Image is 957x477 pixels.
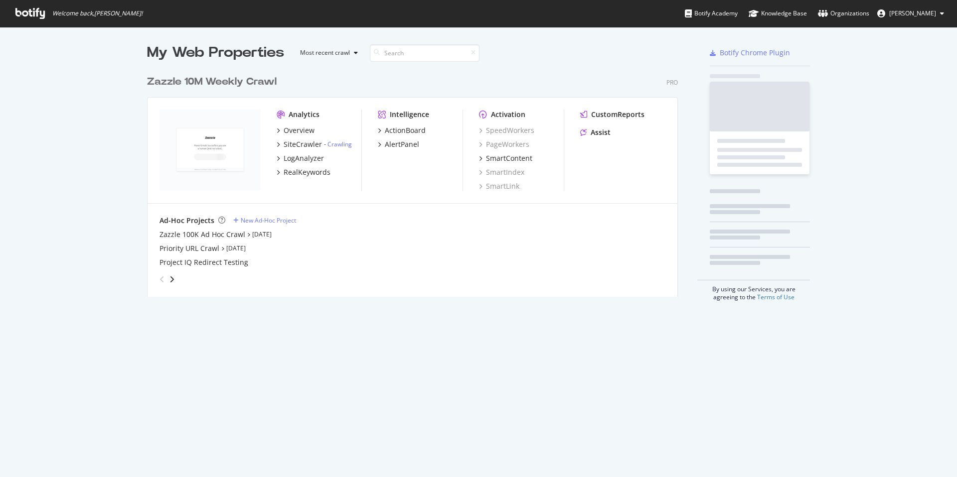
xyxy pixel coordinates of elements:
div: RealKeywords [284,167,330,177]
a: Project IQ Redirect Testing [159,257,248,267]
div: Pro [666,78,678,87]
a: Botify Chrome Plugin [710,48,790,58]
span: Colin Ma [889,9,936,17]
a: LogAnalyzer [277,153,324,163]
a: New Ad-Hoc Project [233,216,296,225]
div: angle-left [156,271,168,287]
div: ActionBoard [385,125,426,135]
a: SpeedWorkers [479,125,534,135]
div: New Ad-Hoc Project [241,216,296,225]
div: Botify Academy [685,8,738,18]
div: By using our Services, you are agreeing to the [697,280,810,301]
div: Knowledge Base [749,8,807,18]
a: RealKeywords [277,167,330,177]
a: ActionBoard [378,125,426,135]
div: Zazzle 10M Weekly Crawl [147,75,277,89]
a: CustomReports [580,110,644,119]
div: CustomReports [591,110,644,119]
a: SiteCrawler- Crawling [277,139,352,149]
a: Zazzle 10M Weekly Crawl [147,75,281,89]
div: SiteCrawler [284,139,322,149]
div: LogAnalyzer [284,153,324,163]
div: Botify Chrome Plugin [720,48,790,58]
a: SmartLink [479,181,519,191]
a: Crawling [327,140,352,148]
span: Welcome back, [PERSON_NAME] ! [52,9,143,17]
input: Search [370,44,479,62]
a: Overview [277,125,315,135]
a: Terms of Use [757,293,795,301]
div: Analytics [289,110,319,119]
div: grid [147,63,686,297]
button: Most recent crawl [292,45,362,61]
a: AlertPanel [378,139,419,149]
a: [DATE] [226,244,246,252]
div: AlertPanel [385,139,419,149]
div: Overview [284,125,315,135]
a: SmartContent [479,153,532,163]
a: [DATE] [252,230,272,238]
button: [PERSON_NAME] [869,5,952,21]
div: angle-right [168,274,175,284]
a: PageWorkers [479,139,529,149]
div: My Web Properties [147,43,284,63]
img: zazzle.com [159,110,261,190]
a: SmartIndex [479,167,524,177]
div: Most recent crawl [300,50,350,56]
div: Organizations [818,8,869,18]
div: Assist [591,127,611,137]
a: Assist [580,127,611,137]
div: Ad-Hoc Projects [159,216,214,226]
a: Zazzle 100K Ad Hoc Crawl [159,230,245,239]
div: Activation [491,110,525,119]
div: SmartContent [486,153,532,163]
div: Intelligence [390,110,429,119]
a: Priority URL Crawl [159,243,219,253]
div: - [324,140,352,148]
